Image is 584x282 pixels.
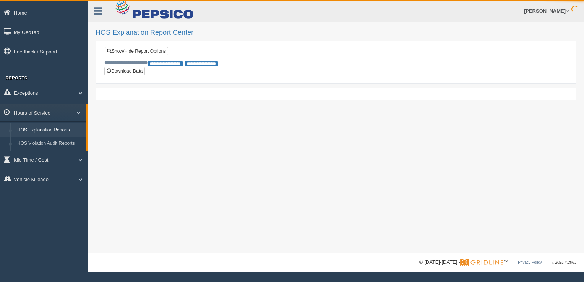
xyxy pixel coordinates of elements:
a: HOS Explanation Reports [14,123,86,137]
img: Gridline [460,259,503,266]
span: v. 2025.4.2063 [552,260,576,264]
a: HOS Violation Audit Reports [14,137,86,151]
h2: HOS Explanation Report Center [96,29,576,37]
div: © [DATE]-[DATE] - ™ [419,258,576,266]
button: Download Data [104,67,145,75]
a: Privacy Policy [518,260,542,264]
a: Show/Hide Report Options [105,47,168,55]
